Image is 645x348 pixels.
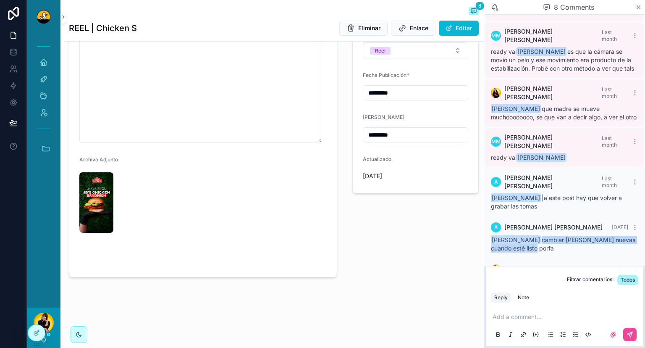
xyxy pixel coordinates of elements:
[491,105,637,121] span: que madre se mueve muchoooooooo, se que van a decir algo, a ver el otro
[602,175,617,188] span: Last month
[363,114,404,120] span: [PERSON_NAME]
[491,236,635,252] span: cambiar [PERSON_NAME] nuevas cuando esté listo porfa
[469,7,479,17] button: 8
[504,174,602,190] span: [PERSON_NAME] [PERSON_NAME]
[602,29,617,42] span: Last month
[494,179,498,185] span: A
[363,156,391,162] span: Actualizado
[363,42,468,58] button: Select Button
[363,172,382,180] p: [DATE]
[517,47,566,56] span: [PERSON_NAME]
[410,24,428,32] span: Enlace
[504,133,602,150] span: [PERSON_NAME] [PERSON_NAME]
[602,86,617,99] span: Last month
[37,10,50,24] img: App logo
[491,193,541,202] span: [PERSON_NAME]
[494,224,498,231] span: A
[504,223,603,232] span: [PERSON_NAME] [PERSON_NAME]
[375,47,385,55] div: Reel
[491,32,501,39] span: MM
[504,265,603,274] span: [PERSON_NAME] [PERSON_NAME]
[491,104,541,113] span: [PERSON_NAME]
[79,172,113,233] img: portadas-agosto-1908_Mesa-de-trabajo-1.jpg
[358,24,380,32] span: Eliminar
[79,156,118,163] span: Archivo Adjunto
[491,138,501,145] span: MM
[554,2,594,12] span: 8 Comments
[612,224,628,230] span: [DATE]
[27,34,60,172] div: scrollable content
[491,293,511,303] button: Reply
[517,153,566,162] span: [PERSON_NAME]
[370,46,391,55] button: Unselect REEL
[491,194,622,210] span: |a este post hay que volver a grabar las tomas
[514,293,532,303] button: Note
[617,275,638,285] button: Todos
[69,22,137,34] h1: REEL | Chicken S
[504,27,602,44] span: [PERSON_NAME] [PERSON_NAME]
[491,235,541,244] span: [PERSON_NAME]
[602,135,617,148] span: Last month
[567,276,614,285] span: Filtrar comentarios:
[475,2,484,10] span: 8
[518,294,529,301] div: Note
[339,21,388,36] button: Eliminar
[363,72,406,78] span: Fecha Publicación
[439,21,479,36] button: Editar
[391,21,435,36] button: Enlace
[491,154,567,161] span: ready val
[504,84,602,101] span: [PERSON_NAME] [PERSON_NAME]
[491,48,634,72] span: ready val es que la cámara se movió un pelo y ese movimiento era producto de la estabilización. P...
